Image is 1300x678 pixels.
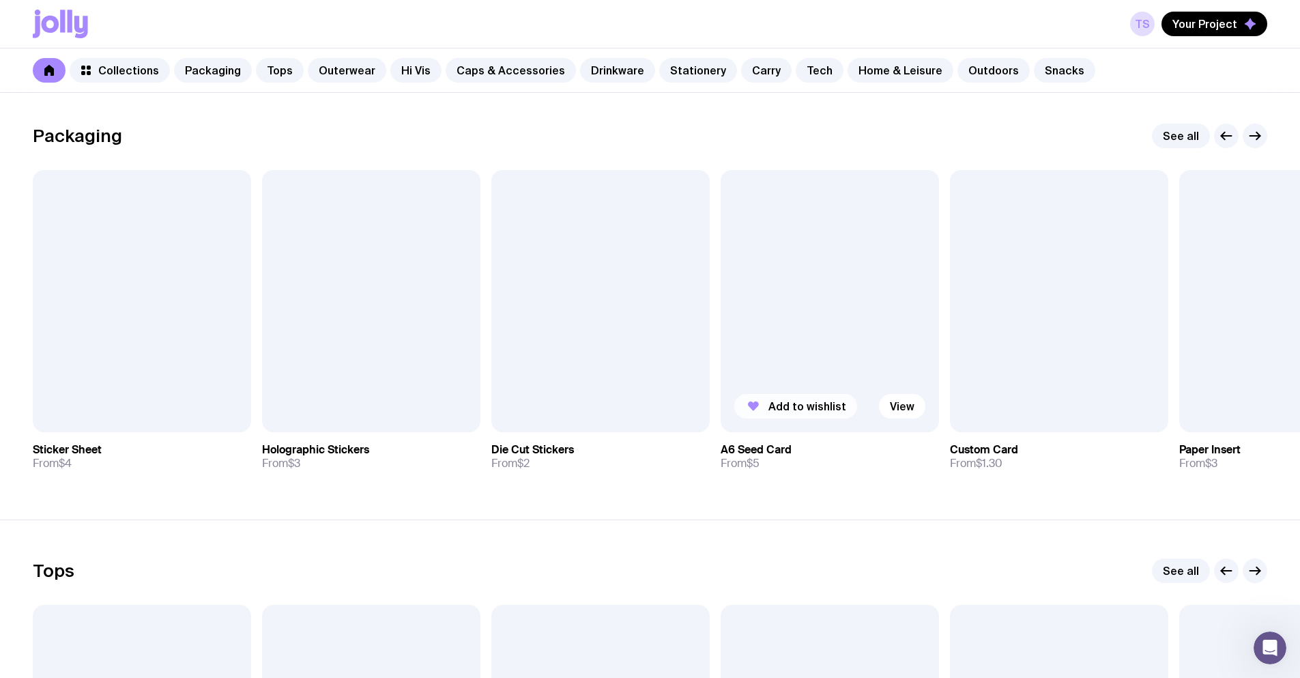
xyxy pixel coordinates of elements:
[721,432,939,481] a: A6 Seed CardFrom$5
[98,63,159,77] span: Collections
[950,457,1002,470] span: From
[848,58,953,83] a: Home & Leisure
[747,456,760,470] span: $5
[491,432,710,481] a: Die Cut StickersFrom$2
[741,58,792,83] a: Carry
[721,457,760,470] span: From
[174,58,252,83] a: Packaging
[950,432,1168,481] a: Custom CardFrom$1.30
[491,457,530,470] span: From
[262,432,480,481] a: Holographic StickersFrom$3
[1254,632,1286,664] iframe: Intercom live chat
[1179,457,1217,470] span: From
[659,58,737,83] a: Stationery
[33,561,74,581] h2: Tops
[879,394,925,419] a: View
[976,456,1002,470] span: $1.30
[288,456,300,470] span: $3
[33,432,251,481] a: Sticker SheetFrom$4
[580,58,655,83] a: Drinkware
[734,394,857,419] button: Add to wishlist
[1172,17,1237,31] span: Your Project
[796,58,843,83] a: Tech
[262,443,369,457] h3: Holographic Stickers
[256,58,304,83] a: Tops
[1205,456,1217,470] span: $3
[517,456,530,470] span: $2
[768,399,846,413] span: Add to wishlist
[721,443,792,457] h3: A6 Seed Card
[1161,12,1267,36] button: Your Project
[1152,559,1210,583] a: See all
[308,58,386,83] a: Outerwear
[262,457,300,470] span: From
[70,58,170,83] a: Collections
[33,126,122,146] h2: Packaging
[446,58,576,83] a: Caps & Accessories
[1130,12,1155,36] a: TS
[1034,58,1095,83] a: Snacks
[950,443,1018,457] h3: Custom Card
[957,58,1030,83] a: Outdoors
[59,456,72,470] span: $4
[33,457,72,470] span: From
[390,58,442,83] a: Hi Vis
[33,443,102,457] h3: Sticker Sheet
[1179,443,1241,457] h3: Paper Insert
[491,443,574,457] h3: Die Cut Stickers
[1152,124,1210,148] a: See all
